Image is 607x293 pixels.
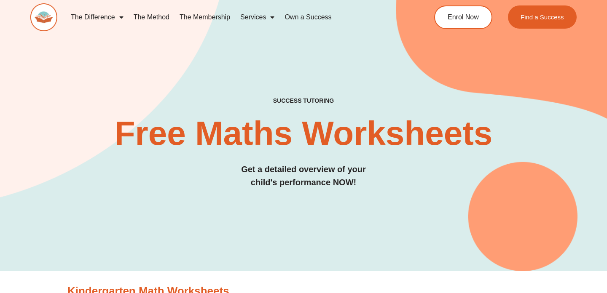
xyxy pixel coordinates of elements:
[66,8,403,27] nav: Menu
[30,117,577,150] h2: Free Maths Worksheets​
[521,14,564,20] span: Find a Success
[434,5,492,29] a: Enrol Now
[30,163,577,189] h3: Get a detailed overview of your child's performance NOW!
[175,8,235,27] a: The Membership
[129,8,175,27] a: The Method
[448,14,479,21] span: Enrol Now
[508,5,577,29] a: Find a Success
[30,97,577,104] h4: SUCCESS TUTORING​
[235,8,279,27] a: Services
[66,8,129,27] a: The Difference
[279,8,336,27] a: Own a Success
